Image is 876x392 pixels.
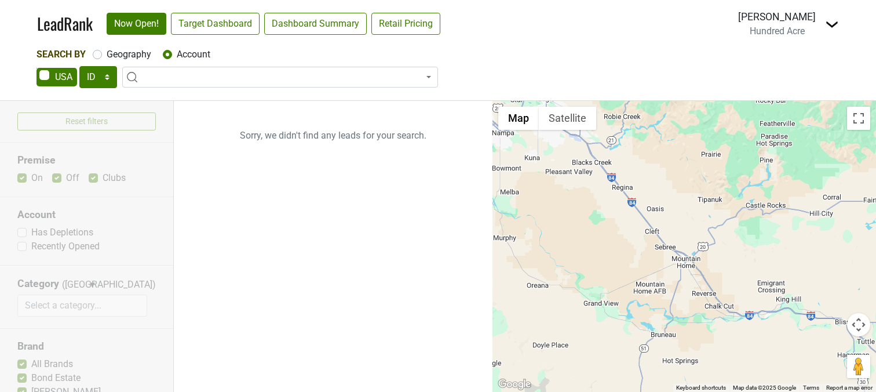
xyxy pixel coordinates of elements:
[847,107,870,130] button: Toggle fullscreen view
[733,384,796,391] span: Map data ©2025 Google
[171,13,260,35] a: Target Dashboard
[847,313,870,336] button: Map camera controls
[825,17,839,31] img: Dropdown Menu
[107,13,166,35] a: Now Open!
[107,48,151,61] label: Geography
[803,384,819,391] a: Terms (opens in new tab)
[826,384,873,391] a: Report a map error
[498,107,539,130] button: Show street map
[264,13,367,35] a: Dashboard Summary
[539,107,596,130] button: Show satellite imagery
[750,26,805,37] span: Hundred Acre
[36,49,86,60] span: Search By
[676,384,726,392] button: Keyboard shortcuts
[847,355,870,378] button: Drag Pegman onto the map to open Street View
[174,101,492,170] p: Sorry, we didn't find any leads for your search.
[495,377,534,392] a: Open this area in Google Maps (opens a new window)
[738,9,816,24] div: [PERSON_NAME]
[371,13,440,35] a: Retail Pricing
[495,377,534,392] img: Google
[177,48,210,61] label: Account
[37,12,93,36] a: LeadRank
